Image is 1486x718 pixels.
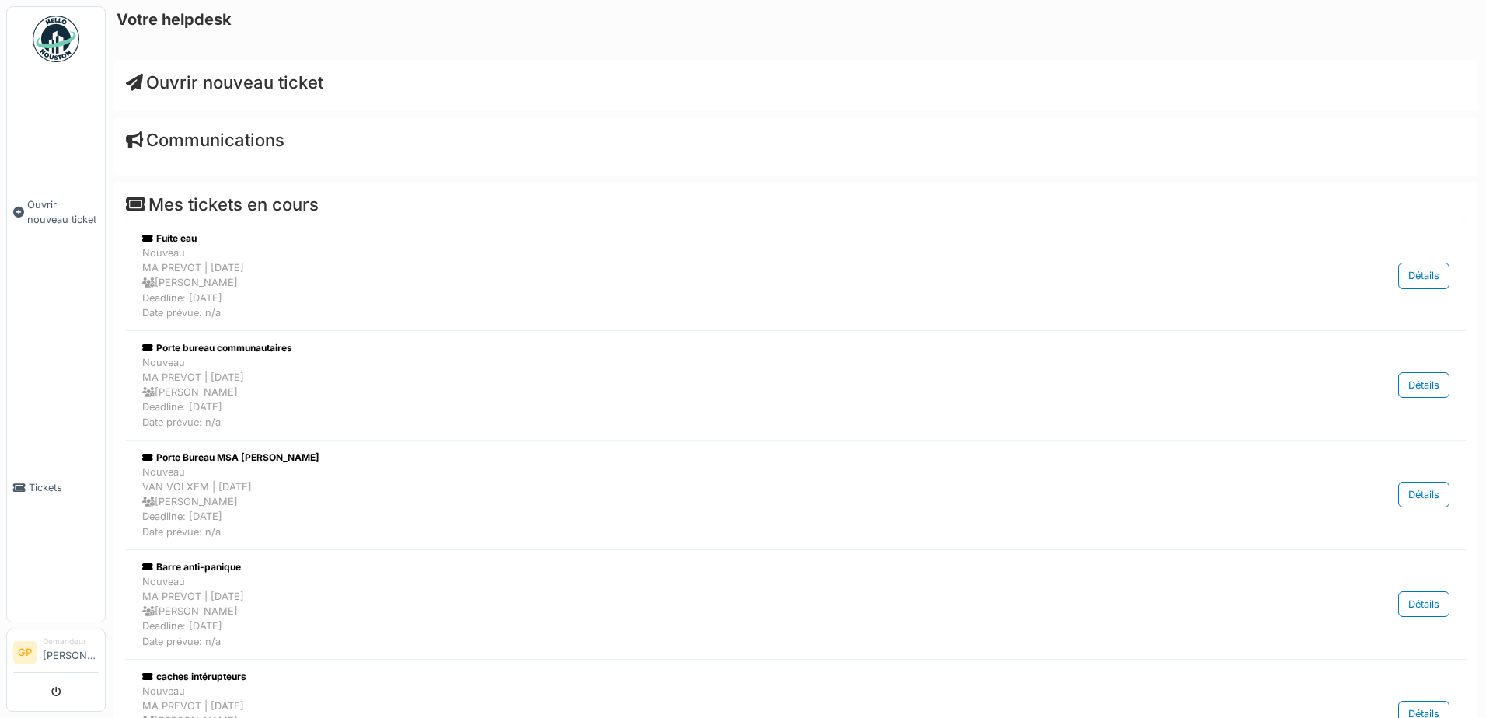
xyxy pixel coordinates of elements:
[142,232,1259,246] div: Fuite eau
[126,72,323,92] a: Ouvrir nouveau ticket
[138,447,1453,543] a: Porte Bureau MSA [PERSON_NAME] NouveauVAN VOLXEM | [DATE] [PERSON_NAME]Deadline: [DATE]Date prévu...
[142,355,1259,430] div: Nouveau MA PREVOT | [DATE] [PERSON_NAME] Deadline: [DATE] Date prévue: n/a
[13,636,99,673] a: GP Demandeur[PERSON_NAME]
[29,480,99,495] span: Tickets
[27,197,99,227] span: Ouvrir nouveau ticket
[7,71,105,354] a: Ouvrir nouveau ticket
[1398,482,1449,507] div: Détails
[126,194,1466,214] h4: Mes tickets en cours
[1398,263,1449,288] div: Détails
[142,451,1259,465] div: Porte Bureau MSA [PERSON_NAME]
[13,641,37,664] li: GP
[142,574,1259,649] div: Nouveau MA PREVOT | [DATE] [PERSON_NAME] Deadline: [DATE] Date prévue: n/a
[138,556,1453,653] a: Barre anti-panique NouveauMA PREVOT | [DATE] [PERSON_NAME]Deadline: [DATE]Date prévue: n/a Détails
[117,10,232,29] h6: Votre helpdesk
[43,636,99,669] li: [PERSON_NAME]
[43,636,99,647] div: Demandeur
[142,246,1259,320] div: Nouveau MA PREVOT | [DATE] [PERSON_NAME] Deadline: [DATE] Date prévue: n/a
[138,228,1453,324] a: Fuite eau NouveauMA PREVOT | [DATE] [PERSON_NAME]Deadline: [DATE]Date prévue: n/a Détails
[1398,591,1449,617] div: Détails
[142,560,1259,574] div: Barre anti-panique
[126,130,1466,150] h4: Communications
[1398,372,1449,398] div: Détails
[7,354,105,622] a: Tickets
[142,341,1259,355] div: Porte bureau communautaires
[33,16,79,62] img: Badge_color-CXgf-gQk.svg
[142,670,1259,684] div: caches intérupteurs
[142,465,1259,539] div: Nouveau VAN VOLXEM | [DATE] [PERSON_NAME] Deadline: [DATE] Date prévue: n/a
[138,337,1453,434] a: Porte bureau communautaires NouveauMA PREVOT | [DATE] [PERSON_NAME]Deadline: [DATE]Date prévue: n...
